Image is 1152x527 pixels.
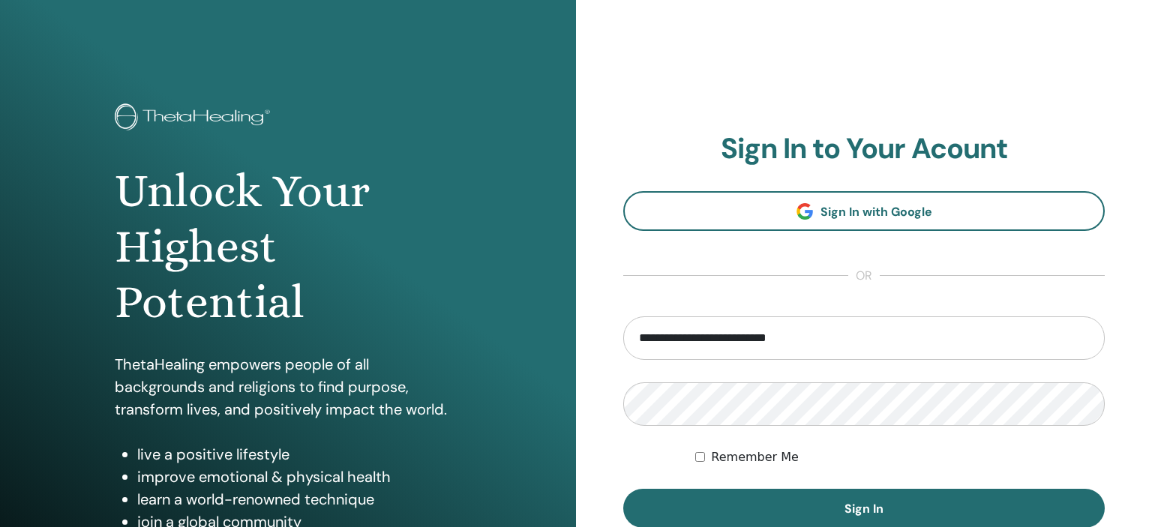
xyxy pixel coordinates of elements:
span: Sign In with Google [820,204,932,220]
span: or [848,267,880,285]
p: ThetaHealing empowers people of all backgrounds and religions to find purpose, transform lives, a... [115,353,461,421]
h1: Unlock Your Highest Potential [115,163,461,331]
div: Keep me authenticated indefinitely or until I manually logout [695,448,1105,466]
li: live a positive lifestyle [137,443,461,466]
span: Sign In [844,501,883,517]
li: learn a world-renowned technique [137,488,461,511]
li: improve emotional & physical health [137,466,461,488]
h2: Sign In to Your Acount [623,132,1105,166]
a: Sign In with Google [623,191,1105,231]
label: Remember Me [711,448,799,466]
